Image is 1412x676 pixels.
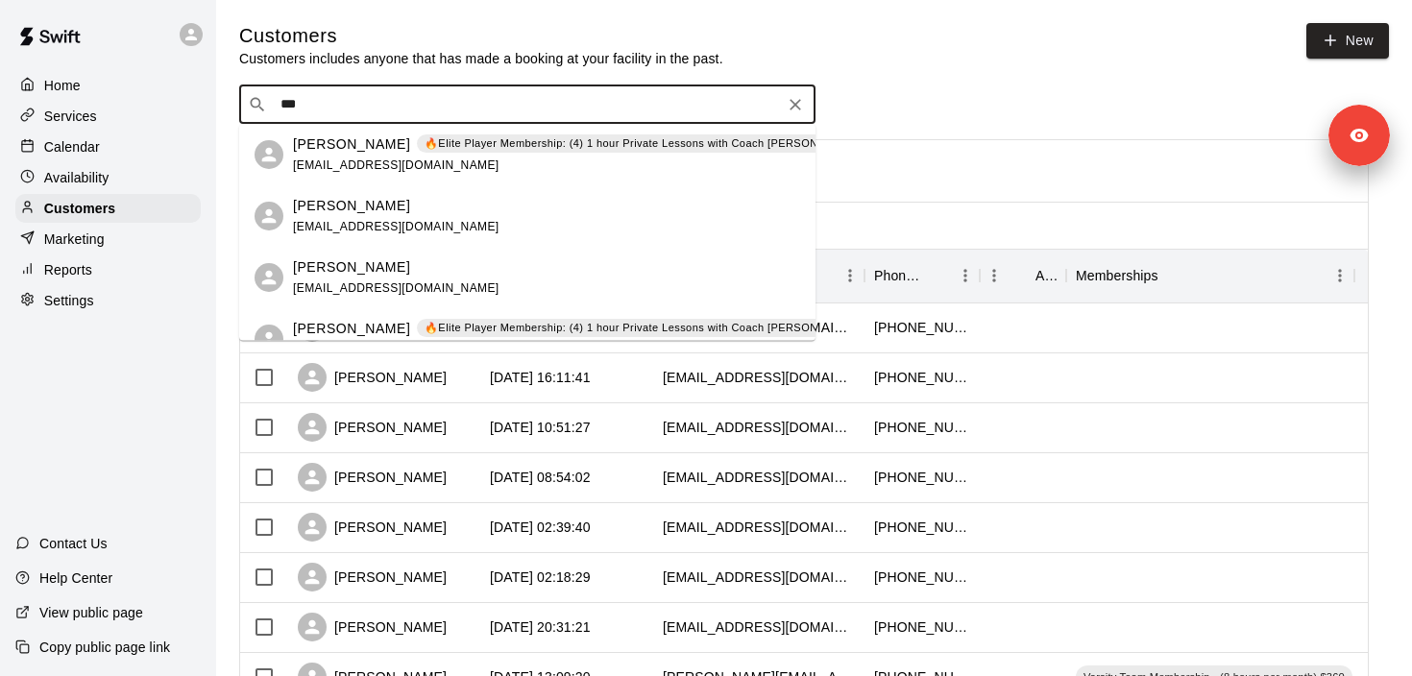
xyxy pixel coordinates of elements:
div: bignish33@hotmail.com [663,418,855,437]
div: movides73@gmail.com [663,567,855,587]
button: Clear [782,91,809,118]
button: Menu [1326,261,1354,290]
button: Menu [980,261,1009,290]
div: stacycucalon@gmail.com [663,368,855,387]
span: [EMAIL_ADDRESS][DOMAIN_NAME] [293,220,499,233]
div: +15107341494 [874,418,970,437]
div: [PERSON_NAME] [298,613,447,641]
div: Ariana Rivera [255,203,283,231]
button: Menu [951,261,980,290]
button: Sort [1158,262,1185,289]
div: 2025-09-08 08:54:02 [490,468,591,487]
div: Meghan Moriana [255,264,283,293]
p: [PERSON_NAME] [293,257,410,278]
p: Marketing [44,229,105,249]
div: Age [1035,249,1057,302]
div: +16502715287 [874,318,970,337]
div: Jovana Turner [255,141,283,170]
div: +19254082693 [874,567,970,587]
a: Reports [15,255,201,284]
p: Calendar [44,137,100,157]
div: 2025-09-07 20:31:21 [490,617,591,637]
a: Services [15,102,201,131]
div: Search customers by name or email [239,85,816,124]
a: Customers [15,194,201,223]
div: [PERSON_NAME] [298,563,447,591]
p: 🔥Elite Player Membership: (4) 1 hour Private Lessons with Coach [PERSON_NAME] – $200/month [425,136,933,153]
a: Settings [15,286,201,315]
button: Sort [1009,262,1035,289]
button: Menu [836,261,864,290]
p: [PERSON_NAME] [293,319,410,339]
h5: Customers [239,23,723,49]
div: [PERSON_NAME] [298,513,447,542]
div: raymondwlee79@gmail.com [663,518,855,537]
p: Reports [44,260,92,279]
p: [PERSON_NAME] [293,196,410,216]
div: +15103235324 [874,617,970,637]
div: [PERSON_NAME] [298,463,447,492]
a: Availability [15,163,201,192]
p: 🔥Elite Player Membership: (4) 1 hour Private Lessons with Coach [PERSON_NAME] – $200/month [425,321,933,337]
p: View public page [39,603,143,622]
div: Memberships [1066,249,1354,302]
p: Help Center [39,568,112,588]
div: Phone Number [874,249,924,302]
a: Calendar [15,133,201,161]
div: Memberships [1076,249,1158,302]
p: Availability [44,168,110,187]
p: Copy public page link [39,638,170,657]
p: Home [44,76,81,95]
div: Email [653,249,864,302]
div: [PERSON_NAME] [298,413,447,442]
div: 2025-09-08 02:18:29 [490,567,591,587]
div: Phone Number [864,249,980,302]
div: 2025-09-08 10:51:27 [490,418,591,437]
a: Home [15,71,201,100]
button: Sort [924,262,951,289]
p: Customers includes anyone that has made a booking at your facility in the past. [239,49,723,68]
div: 2025-09-08 02:39:40 [490,518,591,537]
span: [EMAIL_ADDRESS][DOMAIN_NAME] [293,281,499,295]
p: Customers [44,199,115,218]
div: +15109157689 [874,368,970,387]
div: kudoskz@yahoo.com [663,468,855,487]
p: Services [44,107,97,126]
a: New [1306,23,1389,59]
div: +19256399164 [874,468,970,487]
p: Settings [44,291,94,310]
div: 2025-09-08 16:11:41 [490,368,591,387]
p: Contact Us [39,534,108,553]
div: jasonthomasdunn@yahoo.com [663,617,855,637]
p: [PERSON_NAME] [293,134,410,155]
a: Marketing [15,225,201,253]
div: [PERSON_NAME] [298,363,447,392]
div: Age [980,249,1066,302]
div: Anana Downey [255,326,283,354]
div: +14156521148 [874,518,970,537]
span: [EMAIL_ADDRESS][DOMAIN_NAME] [293,158,499,172]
